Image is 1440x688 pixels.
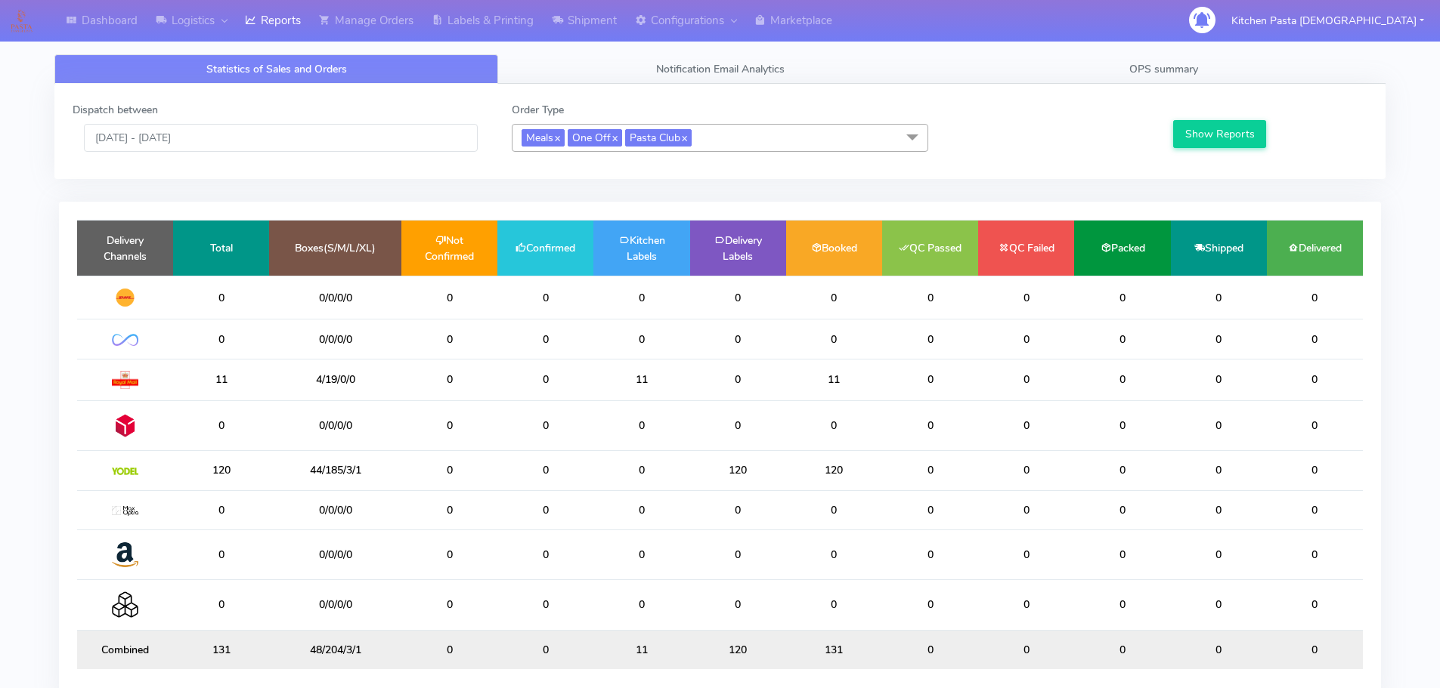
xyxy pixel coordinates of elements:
td: 0 [1267,529,1363,579]
td: 0/0/0/0 [269,580,401,630]
td: 11 [786,359,882,400]
td: 0 [1074,580,1170,630]
td: 0 [882,359,978,400]
img: Collection [112,591,138,618]
td: 0 [173,529,269,579]
td: 0 [882,580,978,630]
td: 0 [786,580,882,630]
td: 11 [593,630,689,669]
td: 0 [1267,630,1363,669]
td: 0 [401,276,497,319]
td: 0 [401,529,497,579]
img: DHL [112,288,138,307]
td: 0 [690,400,786,450]
td: 0 [401,580,497,630]
td: 0 [978,490,1074,529]
td: QC Passed [882,221,978,276]
td: QC Failed [978,221,1074,276]
td: 0 [593,319,689,359]
td: 0 [173,319,269,359]
td: 0 [1171,451,1267,490]
td: 0/0/0/0 [269,400,401,450]
td: 0 [786,276,882,319]
td: 0 [173,580,269,630]
label: Dispatch between [73,102,158,118]
td: 0 [1171,400,1267,450]
td: 0 [786,490,882,529]
td: 0 [497,490,593,529]
img: MaxOptra [112,506,138,517]
td: 0 [690,319,786,359]
td: 0 [497,359,593,400]
td: 0 [1074,359,1170,400]
td: 0 [593,580,689,630]
img: Yodel [112,467,138,475]
td: Total [173,221,269,276]
td: 11 [173,359,269,400]
td: 0 [593,529,689,579]
td: Packed [1074,221,1170,276]
td: 0 [1267,580,1363,630]
button: Kitchen Pasta [DEMOGRAPHIC_DATA] [1220,5,1435,36]
td: 0 [978,580,1074,630]
td: Delivered [1267,221,1363,276]
img: OnFleet [112,334,138,347]
td: 0 [978,400,1074,450]
td: 0 [1171,529,1267,579]
td: 120 [786,451,882,490]
a: x [611,129,618,145]
td: 0 [882,529,978,579]
td: 4/19/0/0 [269,359,401,400]
td: 0 [882,490,978,529]
td: 0 [1267,276,1363,319]
a: x [553,129,560,145]
td: 120 [173,451,269,490]
td: Booked [786,221,882,276]
td: 0 [978,529,1074,579]
td: 0 [978,319,1074,359]
ul: Tabs [54,54,1386,84]
td: 0 [690,276,786,319]
td: 0 [593,400,689,450]
td: 0 [497,400,593,450]
td: 0 [1267,359,1363,400]
td: 0 [978,276,1074,319]
span: Meals [522,129,565,147]
td: 0 [1074,451,1170,490]
td: 0 [1074,529,1170,579]
td: 0 [690,580,786,630]
td: 131 [173,630,269,669]
td: 0/0/0/0 [269,490,401,529]
td: 120 [690,630,786,669]
td: 0 [1171,490,1267,529]
td: 0 [401,319,497,359]
td: 0 [882,319,978,359]
td: 0 [497,319,593,359]
input: Pick the Daterange [84,124,478,152]
td: 0 [1074,319,1170,359]
td: 0 [786,529,882,579]
td: 44/185/3/1 [269,451,401,490]
td: 0 [1074,276,1170,319]
td: 0 [593,276,689,319]
td: Confirmed [497,221,593,276]
td: 0 [978,630,1074,669]
td: 0 [401,630,497,669]
span: Pasta Club [625,129,692,147]
td: 0/0/0/0 [269,529,401,579]
td: 0 [497,276,593,319]
td: 0 [1074,630,1170,669]
td: 0 [497,630,593,669]
td: 0 [978,451,1074,490]
td: 0 [882,400,978,450]
td: Not Confirmed [401,221,497,276]
a: x [680,129,687,145]
td: 11 [593,359,689,400]
td: Combined [77,630,173,669]
td: 0 [882,630,978,669]
td: 0 [173,400,269,450]
td: 0 [1171,276,1267,319]
td: 0 [1171,630,1267,669]
td: 0 [401,490,497,529]
td: 0 [978,359,1074,400]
